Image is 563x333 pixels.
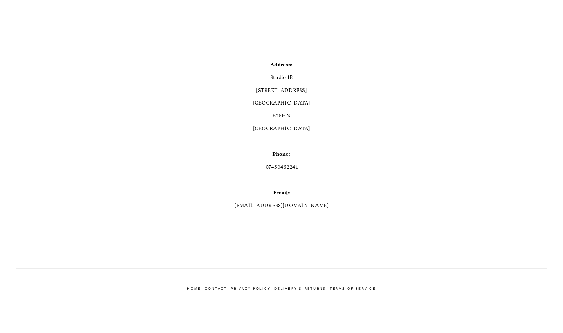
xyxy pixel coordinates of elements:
p: 07450462241 [16,163,547,171]
p: [STREET_ADDRESS] [16,86,547,94]
a: Privacy Policy [231,285,275,292]
a: Home [187,285,205,292]
strong: Address: [270,61,293,68]
p: [GEOGRAPHIC_DATA] [16,125,547,133]
strong: Phone: [272,151,291,157]
a: Terms of Service [330,285,380,292]
p: [EMAIL_ADDRESS][DOMAIN_NAME] [16,202,547,209]
p: [GEOGRAPHIC_DATA] [16,99,547,107]
a: Contact [205,285,230,292]
p: E26HN [16,112,547,120]
a: Delivery & returns [274,285,330,292]
p: Studio 1B [16,73,547,81]
strong: Email: [273,190,290,196]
